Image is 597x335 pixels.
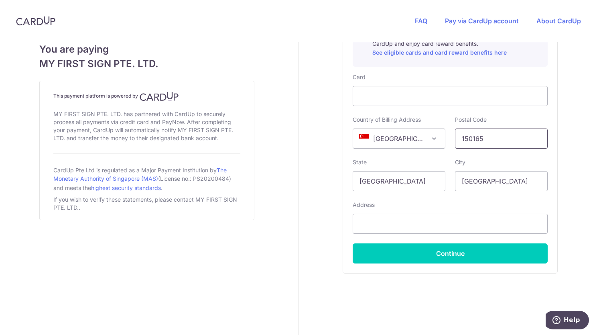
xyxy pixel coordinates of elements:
a: highest security standards [91,184,161,191]
div: MY FIRST SIGN PTE. LTD. has partnered with CardUp to securely process all payments via credit car... [53,108,240,144]
span: Singapore [353,129,445,148]
span: You are paying [39,42,254,57]
p: Pay with your credit card for this and other payments on CardUp and enjoy card reward benefits. [372,32,541,57]
input: Example 123456 [455,129,548,149]
button: Continue [353,243,548,264]
iframe: Secure card payment input frame [359,91,541,101]
img: CardUp [140,92,179,101]
span: Singapore [353,129,445,149]
span: MY FIRST SIGN PTE. LTD. [39,57,254,71]
a: About CardUp [536,17,581,25]
label: Country of Billing Address [353,116,421,124]
label: Card [353,73,366,81]
label: Postal Code [455,116,487,124]
label: State [353,158,367,166]
div: If you wish to verify these statements, please contact MY FIRST SIGN PTE. LTD.. [53,194,240,213]
label: City [455,158,465,166]
a: FAQ [415,17,427,25]
iframe: Opens a widget where you can find more information [546,311,589,331]
a: See eligible cards and card reward benefits here [372,49,507,56]
img: CardUp [16,16,55,26]
h4: This payment platform is powered by [53,92,240,101]
a: Pay via CardUp account [445,17,519,25]
label: Address [353,201,375,209]
div: CardUp Pte Ltd is regulated as a Major Payment Institution by (License no.: PS20200484) and meets... [53,163,240,194]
